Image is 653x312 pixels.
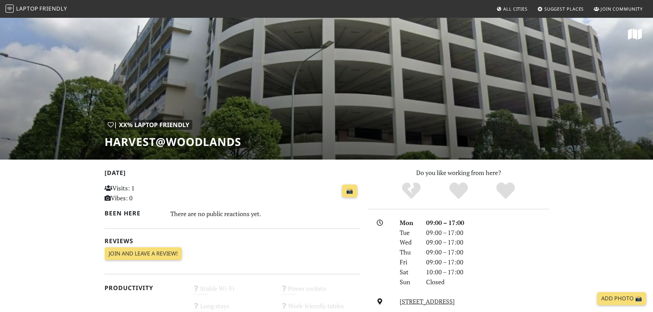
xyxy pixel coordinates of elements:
span: Join Community [601,6,643,12]
div: Closed [422,277,553,287]
a: LaptopFriendly LaptopFriendly [5,3,67,15]
p: Do you like working from here? [368,168,549,178]
a: All Cities [494,3,530,15]
div: There are no public reactions yet. [170,208,360,219]
img: LaptopFriendly [5,4,14,13]
a: Join and leave a review! [105,247,182,260]
div: Fri [396,257,422,267]
div: Mon [396,218,422,228]
span: Suggest Places [544,6,584,12]
p: Visits: 1 Vibes: 0 [105,183,184,203]
a: [STREET_ADDRESS] [400,297,455,305]
div: 10:00 – 17:00 [422,267,553,277]
div: Wed [396,237,422,247]
a: Join Community [591,3,645,15]
h2: Productivity [105,284,184,291]
h2: [DATE] [105,169,360,179]
span: Laptop [16,5,38,12]
span: All Cities [503,6,528,12]
h2: Reviews [105,237,360,245]
span: Friendly [39,5,67,12]
h2: Been here [105,210,162,217]
a: Add Photo 📸 [597,292,646,305]
div: 09:00 – 17:00 [422,237,553,247]
div: Tue [396,228,422,238]
div: Power sockets [276,283,364,300]
h1: Harvest@Woodlands [105,135,241,148]
div: Sat [396,267,422,277]
div: 09:00 – 17:00 [422,247,553,257]
div: Yes [435,182,482,200]
div: Stable Wi-Fi [188,283,276,300]
div: 09:00 – 17:00 [422,228,553,238]
div: 09:00 – 17:00 [422,218,553,228]
div: | XX% Laptop Friendly [105,120,192,130]
div: 09:00 – 17:00 [422,257,553,267]
div: Definitely! [482,182,529,200]
a: 📸 [342,185,357,198]
div: No [388,182,435,200]
div: Thu [396,247,422,257]
a: Suggest Places [535,3,587,15]
div: Sun [396,277,422,287]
